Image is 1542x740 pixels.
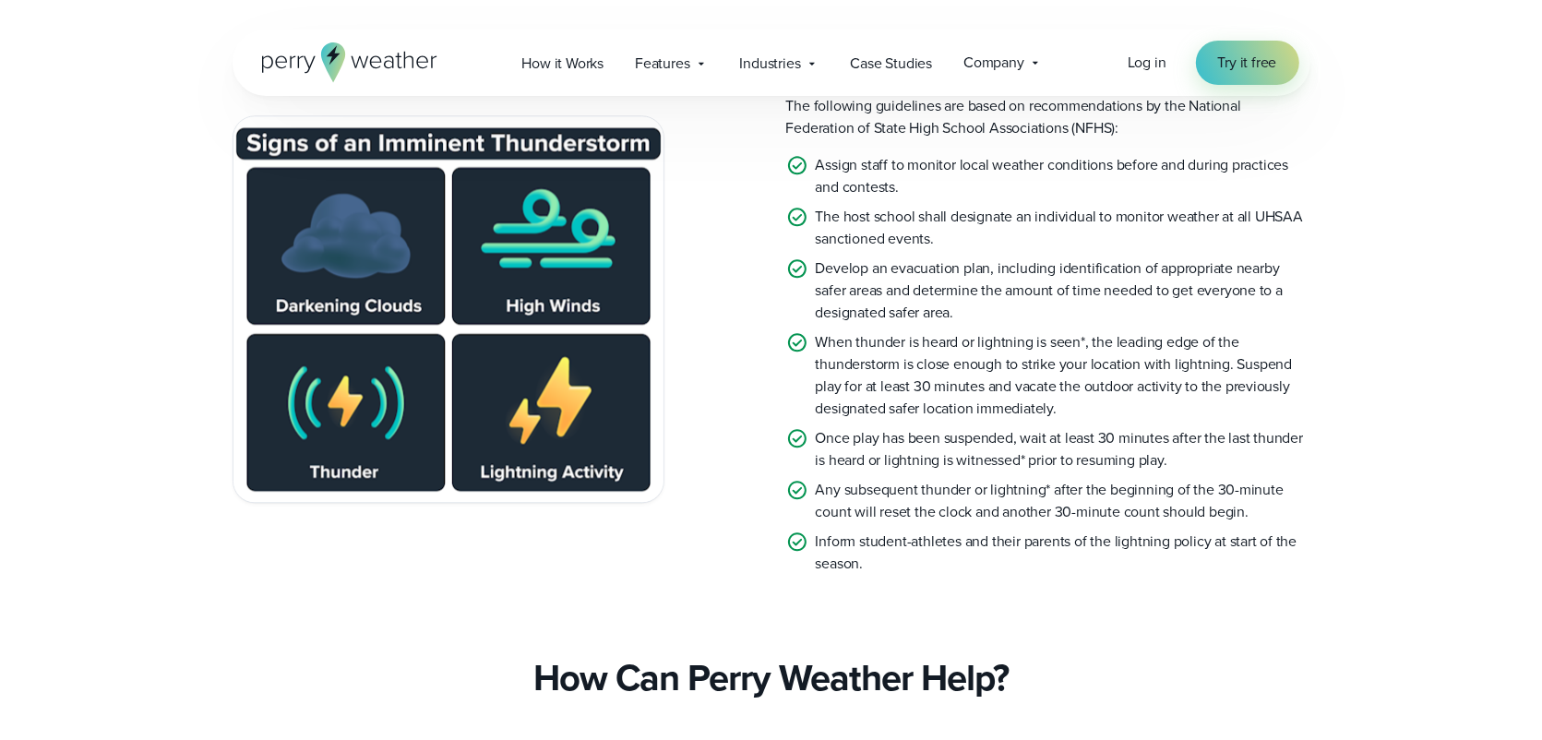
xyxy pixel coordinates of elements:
[963,52,1024,74] span: Company
[835,44,949,82] a: Case Studies
[1128,52,1166,74] a: Log in
[786,95,1310,139] p: The following guidelines are based on recommendations by the National Federation of State High Sc...
[635,53,689,75] span: Features
[1196,41,1299,85] a: Try it free
[1128,52,1166,73] span: Log in
[816,206,1310,250] p: The host school shall designate an individual to monitor weather at all UHSAA sanctioned events.
[816,427,1310,471] p: Once play has been suspended, wait at least 30 minutes after the last thunder is heard or lightni...
[816,154,1310,198] p: Assign staff to monitor local weather conditions before and during practices and contests.
[533,656,1009,700] h3: How Can Perry Weather Help?
[740,53,801,75] span: Industries
[1218,52,1277,74] span: Try it free
[507,44,620,82] a: How it Works
[233,116,663,502] img: Signs of a Thunderstorm
[816,479,1310,523] p: Any subsequent thunder or lightning* after the beginning of the 30-minute count will reset the cl...
[816,257,1310,324] p: Develop an evacuation plan, including identification of appropriate nearby safer areas and determ...
[816,531,1310,575] p: Inform student-athletes and their parents of the lightning policy at start of the season.
[851,53,933,75] span: Case Studies
[816,331,1310,420] p: When thunder is heard or lightning is seen*, the leading edge of the thunderstorm is close enough...
[522,53,604,75] span: How it Works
